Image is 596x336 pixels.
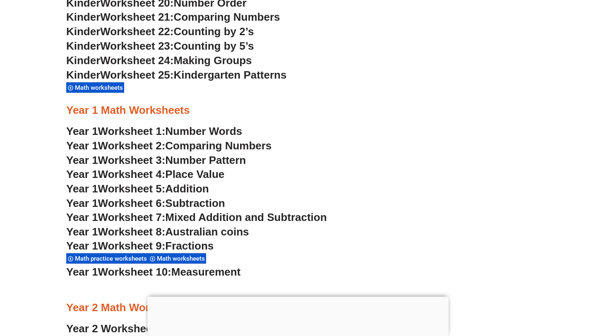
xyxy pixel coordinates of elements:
[75,84,125,91] span: Math worksheets
[98,211,166,223] span: Worksheet 7:
[98,182,166,195] span: Worksheet 5:
[66,322,241,335] a: Year 2 Worksheet 1:Skip Counting
[98,154,166,166] span: Worksheet 3:
[66,125,242,137] a: Year 1Worksheet 1:Number Words
[165,154,246,166] span: Number Pattern
[98,197,166,209] span: Worksheet 6:
[165,168,224,180] span: Place Value
[173,40,254,52] span: Counting by 5’s
[165,240,214,252] span: Fractions
[66,253,148,264] div: Math practice worksheets
[66,69,100,81] span: Kinder
[165,139,272,152] span: Comparing Numbers
[165,197,225,209] span: Subtraction
[66,301,530,315] h3: Year 2 Math Worksheets
[66,226,249,238] a: Year 1Worksheet 8:Australian coins
[454,242,596,336] iframe: Chat Widget
[98,240,166,252] span: Worksheet 9:
[100,11,173,23] span: Worksheet 21:
[66,322,168,335] span: Year 2 Worksheet 1:
[148,253,206,264] div: Math worksheets
[66,40,100,52] span: Kinder
[66,197,225,209] a: Year 1Worksheet 6:Subtraction
[66,182,209,195] a: Year 1Worksheet 5:Addition
[100,69,173,81] span: Worksheet 25:
[66,54,100,67] span: Kinder
[165,211,327,223] span: Mixed Addition and Subtraction
[66,240,214,252] a: Year 1Worksheet 9:Fractions
[100,40,173,52] span: Worksheet 23:
[100,54,173,67] span: Worksheet 24:
[165,182,209,195] span: Addition
[66,168,224,180] a: Year 1Worksheet 4:Place Value
[66,25,100,38] span: Kinder
[98,226,166,238] span: Worksheet 8:
[173,69,286,81] span: Kindergarten Patterns
[66,266,240,278] a: Year 1Worksheet 10:Measurement
[98,266,171,278] span: Worksheet 10:
[75,255,149,262] span: Math practice worksheets
[98,139,166,152] span: Worksheet 2:
[98,125,166,137] span: Worksheet 1:
[147,297,449,334] iframe: Advertisement
[171,266,241,278] span: Measurement
[173,11,280,23] span: Comparing Numbers
[66,103,530,118] h3: Year 1 Math Worksheets
[173,54,252,67] span: Making Groups
[165,226,249,238] span: Australian coins
[66,139,272,152] a: Year 1Worksheet 2:Comparing Numbers
[66,211,327,223] a: Year 1Worksheet 7:Mixed Addition and Subtraction
[100,25,173,38] span: Worksheet 22:
[165,125,242,137] span: Number Words
[66,154,246,166] a: Year 1Worksheet 3:Number Pattern
[157,255,207,262] span: Math worksheets
[66,82,124,93] div: Math worksheets
[66,11,100,23] span: Kinder
[173,25,254,38] span: Counting by 2’s
[98,168,166,180] span: Worksheet 4:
